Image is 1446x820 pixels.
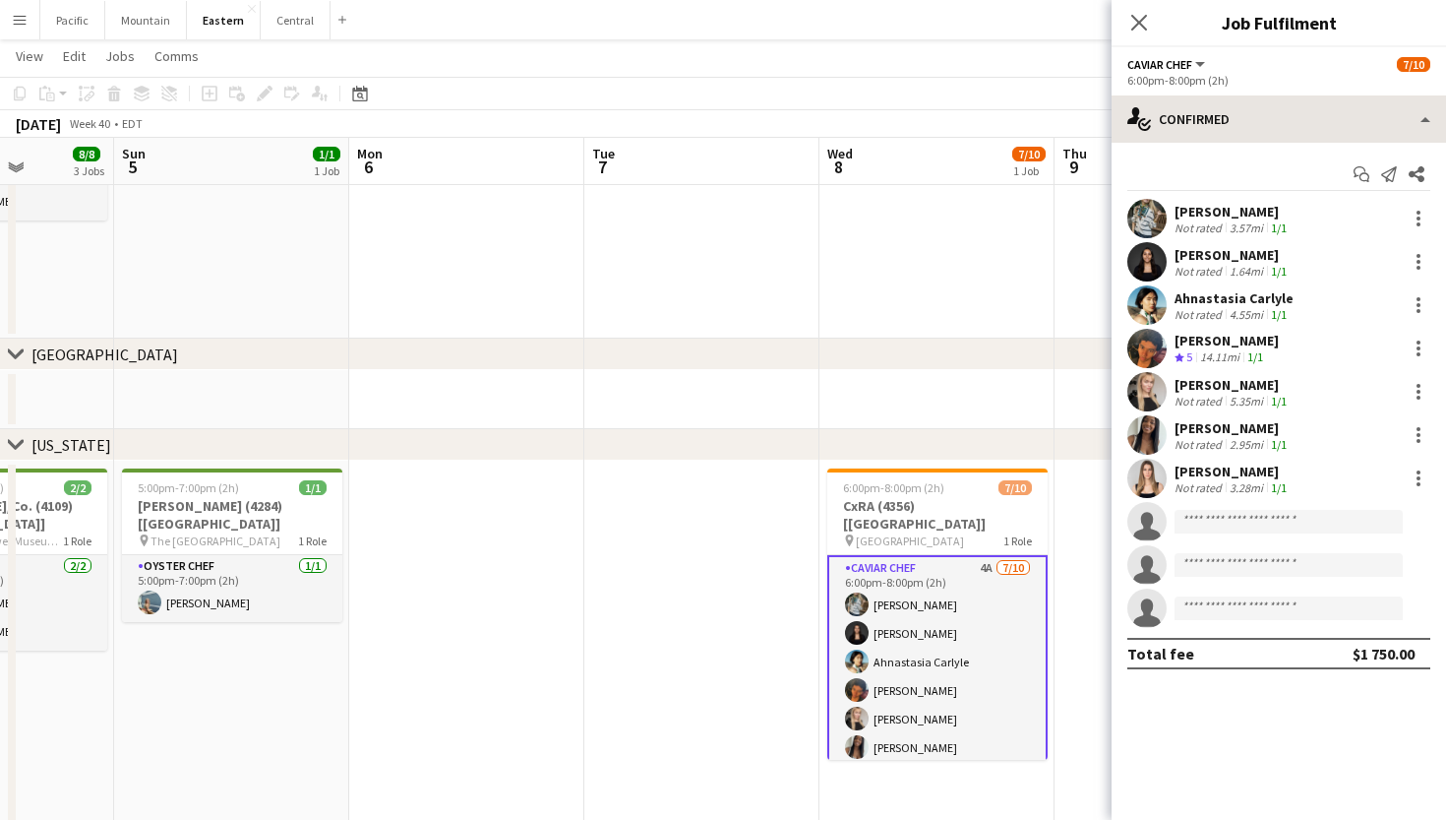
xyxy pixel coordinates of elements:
div: Not rated [1175,437,1226,452]
div: Not rated [1175,221,1226,235]
span: 1/1 [313,147,340,161]
app-skills-label: 1/1 [1271,221,1287,235]
span: 6 [354,156,383,178]
span: The [GEOGRAPHIC_DATA] [151,534,280,548]
span: 1 Role [1003,534,1032,548]
div: [DATE] [16,114,61,134]
span: 8/8 [73,147,100,161]
span: 5:00pm-7:00pm (2h) [138,480,239,495]
app-skills-label: 1/1 [1271,437,1287,452]
div: Not rated [1175,480,1226,495]
div: Not rated [1175,394,1226,409]
app-skills-label: 1/1 [1271,307,1287,322]
span: 6:00pm-8:00pm (2h) [843,480,944,495]
div: 5.35mi [1226,394,1267,409]
div: 4.55mi [1226,307,1267,322]
span: 7/10 [998,480,1032,495]
app-skills-label: 1/1 [1271,394,1287,409]
div: 6:00pm-8:00pm (2h) [1127,73,1430,88]
span: 8 [824,156,853,178]
span: 7/10 [1397,57,1430,72]
div: 3 Jobs [74,163,104,178]
span: Thu [1062,145,1087,162]
button: Pacific [40,1,105,39]
app-skills-label: 1/1 [1247,349,1263,364]
app-job-card: 6:00pm-8:00pm (2h)7/10CxRA (4356) [[GEOGRAPHIC_DATA]] [GEOGRAPHIC_DATA]1 RoleCaviar Chef4A7/106:0... [827,469,1048,760]
span: 1 Role [298,534,327,548]
div: 3.28mi [1226,480,1267,495]
span: [GEOGRAPHIC_DATA] [856,534,964,548]
span: Comms [154,47,199,65]
span: 1 Role [63,534,91,548]
a: Jobs [97,43,143,69]
span: Caviar Chef [1127,57,1192,72]
button: Central [261,1,331,39]
app-skills-label: 1/1 [1271,264,1287,279]
div: [PERSON_NAME] [1175,419,1291,437]
div: Confirmed [1112,95,1446,143]
app-skills-label: 1/1 [1271,480,1287,495]
button: Eastern [187,1,261,39]
div: $1 750.00 [1353,644,1415,663]
app-card-role: Oyster Chef1/15:00pm-7:00pm (2h)[PERSON_NAME] [122,555,342,622]
div: 1.64mi [1226,264,1267,279]
button: Mountain [105,1,187,39]
span: View [16,47,43,65]
span: Edit [63,47,86,65]
span: Jobs [105,47,135,65]
div: [US_STATE] [31,435,111,455]
div: 14.11mi [1196,349,1243,366]
span: 5 [119,156,146,178]
div: Not rated [1175,264,1226,279]
div: 1 Job [1013,163,1045,178]
h3: Job Fulfilment [1112,10,1446,35]
h3: CxRA (4356) [[GEOGRAPHIC_DATA]] [827,497,1048,533]
div: [PERSON_NAME] [1175,203,1291,221]
div: [PERSON_NAME] [1175,376,1291,394]
div: Ahnastasia Carlyle [1175,289,1294,307]
div: 1 Job [314,163,339,178]
span: Week 40 [65,116,114,131]
a: Edit [55,43,93,69]
div: 2.95mi [1226,437,1267,452]
span: 2/2 [64,480,91,495]
span: 9 [1059,156,1087,178]
span: Sun [122,145,146,162]
a: View [8,43,51,69]
div: Not rated [1175,307,1226,322]
span: Mon [357,145,383,162]
div: 3.57mi [1226,221,1267,235]
a: Comms [147,43,207,69]
div: EDT [122,116,143,131]
span: 7/10 [1012,147,1046,161]
h3: [PERSON_NAME] (4284) [[GEOGRAPHIC_DATA]] [122,497,342,533]
span: 7 [589,156,615,178]
div: [GEOGRAPHIC_DATA] [31,345,178,364]
span: 5 [1186,349,1192,364]
div: [PERSON_NAME] [1175,332,1279,349]
button: Caviar Chef [1127,57,1208,72]
span: Tue [592,145,615,162]
div: Total fee [1127,644,1194,663]
div: [PERSON_NAME] [1175,463,1291,480]
span: 1/1 [299,480,327,495]
app-job-card: 5:00pm-7:00pm (2h)1/1[PERSON_NAME] (4284) [[GEOGRAPHIC_DATA]] The [GEOGRAPHIC_DATA]1 RoleOyster C... [122,469,342,622]
div: [PERSON_NAME] [1175,246,1291,264]
span: Wed [827,145,853,162]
